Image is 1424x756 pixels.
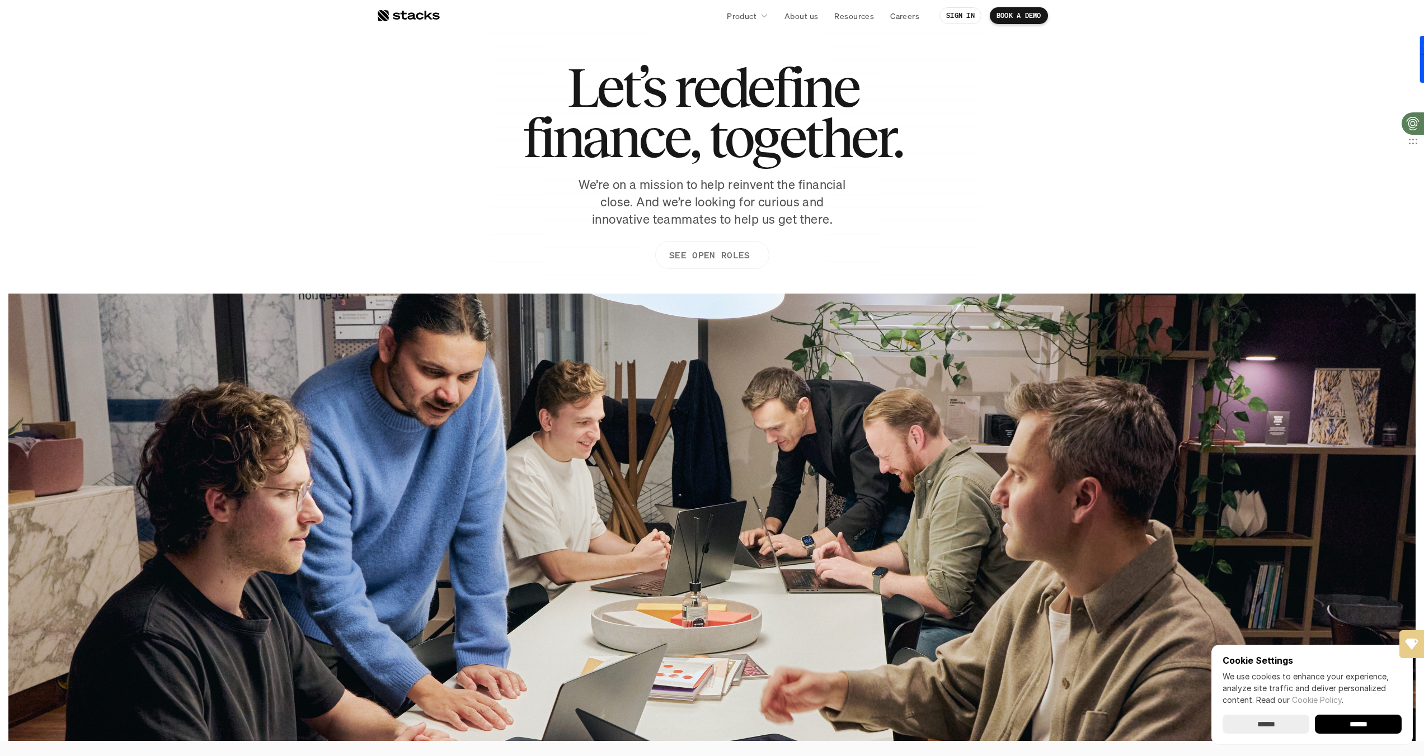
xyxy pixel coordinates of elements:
a: Resources [828,6,881,26]
p: Resources [834,10,874,22]
span: Read our . [1256,695,1343,705]
p: About us [784,10,818,22]
a: SIGN IN [939,7,981,24]
p: Careers [890,10,919,22]
a: SEE OPEN ROLES [655,241,769,269]
p: We use cookies to enhance your experience, analyze site traffic and deliver personalized content. [1223,670,1402,706]
a: BOOK A DEMO [990,7,1048,24]
a: Careers [883,6,926,26]
h1: Let’s redefine finance, together. [523,62,902,163]
p: Cookie Settings [1223,656,1402,665]
a: About us [778,6,825,26]
p: We’re on a mission to help reinvent the financial close. And we’re looking for curious and innova... [572,176,852,228]
p: SEE OPEN ROLES [669,247,749,263]
p: BOOK A DEMO [997,12,1041,20]
p: SIGN IN [946,12,975,20]
a: Cookie Policy [1292,695,1342,705]
p: Product [727,10,756,22]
